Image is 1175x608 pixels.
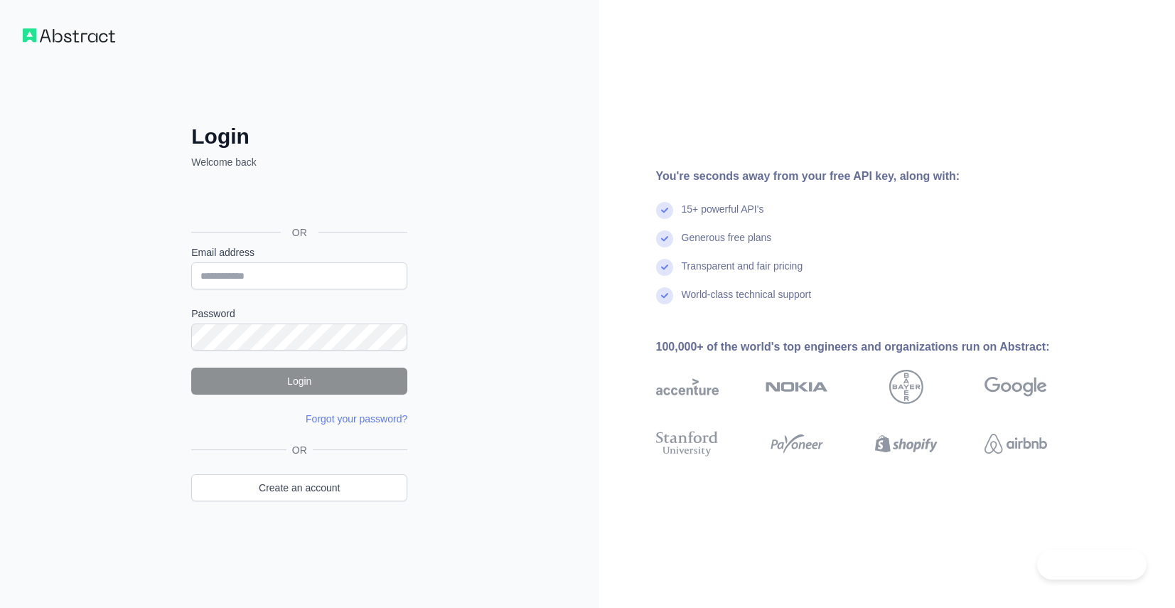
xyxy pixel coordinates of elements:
[656,338,1093,356] div: 100,000+ of the world's top engineers and organizations run on Abstract:
[875,428,938,459] img: shopify
[191,306,407,321] label: Password
[889,370,923,404] img: bayer
[656,168,1093,185] div: You're seconds away from your free API key, along with:
[286,443,313,457] span: OR
[984,428,1047,459] img: airbnb
[766,370,828,404] img: nokia
[191,155,407,169] p: Welcome back
[682,202,764,230] div: 15+ powerful API's
[656,287,673,304] img: check mark
[656,259,673,276] img: check mark
[656,370,719,404] img: accenture
[656,230,673,247] img: check mark
[191,245,407,260] label: Email address
[682,230,772,259] div: Generous free plans
[656,202,673,219] img: check mark
[184,185,412,216] iframe: Schaltfläche „Über Google anmelden“
[682,259,803,287] div: Transparent and fair pricing
[191,474,407,501] a: Create an account
[23,28,115,43] img: Workflow
[191,185,404,216] div: Über Google anmelden. Wird in neuem Tab geöffnet.
[306,413,407,425] a: Forgot your password?
[191,368,407,395] button: Login
[766,428,828,459] img: payoneer
[682,287,812,316] div: World-class technical support
[1037,550,1147,580] iframe: Toggle Customer Support
[281,225,318,240] span: OR
[191,124,407,149] h2: Login
[984,370,1047,404] img: google
[656,428,719,459] img: stanford university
